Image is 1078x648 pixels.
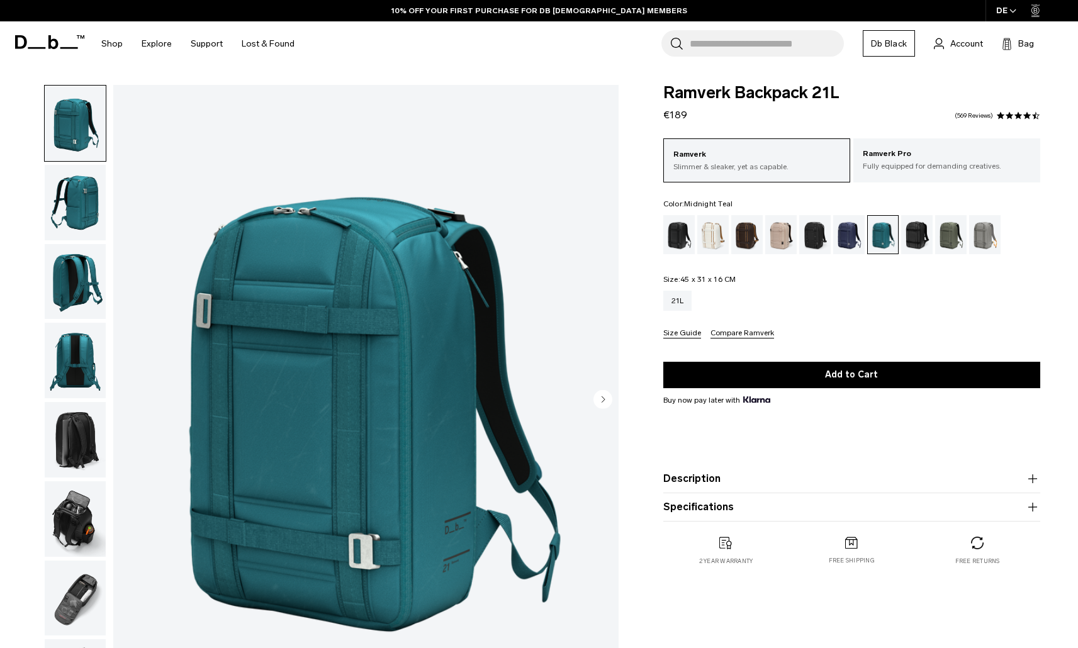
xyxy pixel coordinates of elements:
[45,323,106,398] img: Ramverk Backpack 21L Midnight Teal
[765,215,797,254] a: Fogbow Beige
[863,148,1031,160] p: Ramverk Pro
[697,215,729,254] a: Oatmilk
[242,21,295,66] a: Lost & Found
[45,561,106,636] img: Ramverk Backpack 21L Midnight Teal
[680,275,736,284] span: 45 x 31 x 16 CM
[673,148,840,161] p: Ramverk
[663,394,770,406] span: Buy now pay later with
[663,329,701,338] button: Size Guide
[391,5,687,16] a: 10% OFF YOUR FIRST PURCHASE FOR DB [DEMOGRAPHIC_DATA] MEMBERS
[663,291,692,311] a: 21L
[663,85,1040,101] span: Ramverk Backpack 21L
[44,85,106,162] button: Ramverk Backpack 21L Midnight Teal
[863,30,915,57] a: Db Black
[663,500,1040,515] button: Specifications
[663,471,1040,486] button: Description
[863,160,1031,172] p: Fully equipped for demanding creatives.
[663,109,687,121] span: €189
[731,215,763,254] a: Espresso
[45,402,106,478] img: Ramverk Backpack 21L Midnight Teal
[799,215,831,254] a: Charcoal Grey
[743,396,770,403] img: {"height" => 20, "alt" => "Klarna"}
[44,322,106,399] button: Ramverk Backpack 21L Midnight Teal
[663,362,1040,388] button: Add to Cart
[901,215,933,254] a: Reflective Black
[1002,36,1034,51] button: Bag
[44,164,106,241] button: Ramverk Backpack 21L Midnight Teal
[45,244,106,320] img: Ramverk Backpack 21L Midnight Teal
[45,86,106,161] img: Ramverk Backpack 21L Midnight Teal
[955,113,993,119] a: 569 reviews
[829,556,875,565] p: Free shipping
[935,215,967,254] a: Moss Green
[101,21,123,66] a: Shop
[833,215,865,254] a: Blue Hour
[710,329,774,338] button: Compare Ramverk
[663,215,695,254] a: Black Out
[969,215,1001,254] a: Sand Grey
[684,199,733,208] span: Midnight Teal
[950,37,983,50] span: Account
[1018,37,1034,50] span: Bag
[934,36,983,51] a: Account
[663,276,736,283] legend: Size:
[663,200,733,208] legend: Color:
[191,21,223,66] a: Support
[867,215,899,254] a: Midnight Teal
[593,389,612,411] button: Next slide
[44,481,106,557] button: Ramverk Backpack 21L Midnight Teal
[955,557,1000,566] p: Free returns
[44,243,106,320] button: Ramverk Backpack 21L Midnight Teal
[92,21,304,66] nav: Main Navigation
[853,138,1040,181] a: Ramverk Pro Fully equipped for demanding creatives.
[44,560,106,637] button: Ramverk Backpack 21L Midnight Teal
[45,481,106,557] img: Ramverk Backpack 21L Midnight Teal
[699,557,753,566] p: 2 year warranty
[673,161,840,172] p: Slimmer & sleaker, yet as capable.
[45,165,106,240] img: Ramverk Backpack 21L Midnight Teal
[44,401,106,478] button: Ramverk Backpack 21L Midnight Teal
[142,21,172,66] a: Explore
